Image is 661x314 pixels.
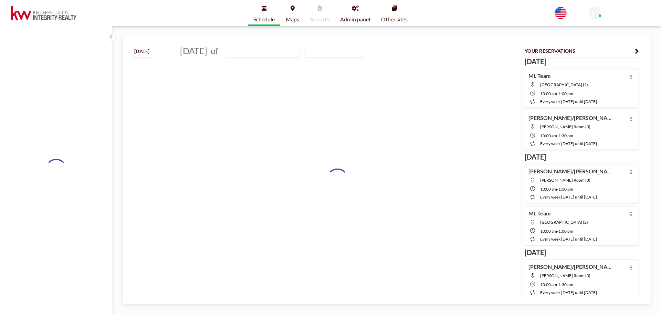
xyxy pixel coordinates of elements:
span: [DATE] [180,45,207,56]
span: Maps [286,17,299,22]
button: YOUR RESERVATIONS [522,45,642,57]
span: Schedule [253,17,275,22]
span: every week [DATE] until [DATE] [540,236,597,242]
h4: [PERSON_NAME]/[PERSON_NAME] [528,114,615,121]
span: 10:00 AM [540,229,557,234]
span: every week [DATE] until [DATE] [540,99,597,104]
span: 1:30 PM [558,282,573,287]
span: Snelling Room (3) [540,124,590,129]
span: Other sites [381,17,408,22]
span: KWIR Front Desk [604,8,641,13]
h4: [PERSON_NAME]/[PERSON_NAME] [528,168,615,175]
span: 10:00 AM [540,282,557,287]
span: Lexington Room (2) [540,220,588,225]
span: 1:30 PM [558,133,573,138]
span: every week [DATE] until [DATE] [540,141,597,146]
span: of [211,45,218,56]
span: - [557,229,558,234]
span: WEEKLY VIEW [306,47,345,55]
h3: [DATE] [525,57,639,66]
span: 1:00 PM [558,229,573,234]
span: - [557,91,558,96]
span: 10:00 AM [540,186,557,192]
img: organization-logo [11,6,76,20]
span: Reports [310,17,329,22]
span: - [557,133,558,138]
input: Lexington Room (2) [226,45,292,57]
span: 10:00 AM [540,133,557,138]
span: - [557,282,558,287]
span: KF [592,10,598,16]
span: - [557,186,558,192]
input: Search for option [346,47,353,55]
h4: ML Team [528,72,550,79]
h4: ML Team [528,210,550,217]
span: Lexington Room (2) [540,82,588,87]
span: 10:00 AM [540,91,557,96]
span: 1:30 PM [558,186,573,192]
button: [DATE] [131,45,153,57]
h4: [PERSON_NAME]/[PERSON_NAME] [528,263,615,270]
span: Admin panel [340,17,370,22]
span: Admin [604,14,616,19]
span: every week [DATE] until [DATE] [540,290,597,295]
span: Snelling Room (3) [540,273,590,278]
span: Snelling Room (3) [540,178,590,183]
div: Search for option [305,45,365,57]
span: 1:00 PM [558,91,573,96]
h3: [DATE] [525,248,639,257]
h3: [DATE] [525,153,639,161]
span: every week [DATE] until [DATE] [540,194,597,200]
